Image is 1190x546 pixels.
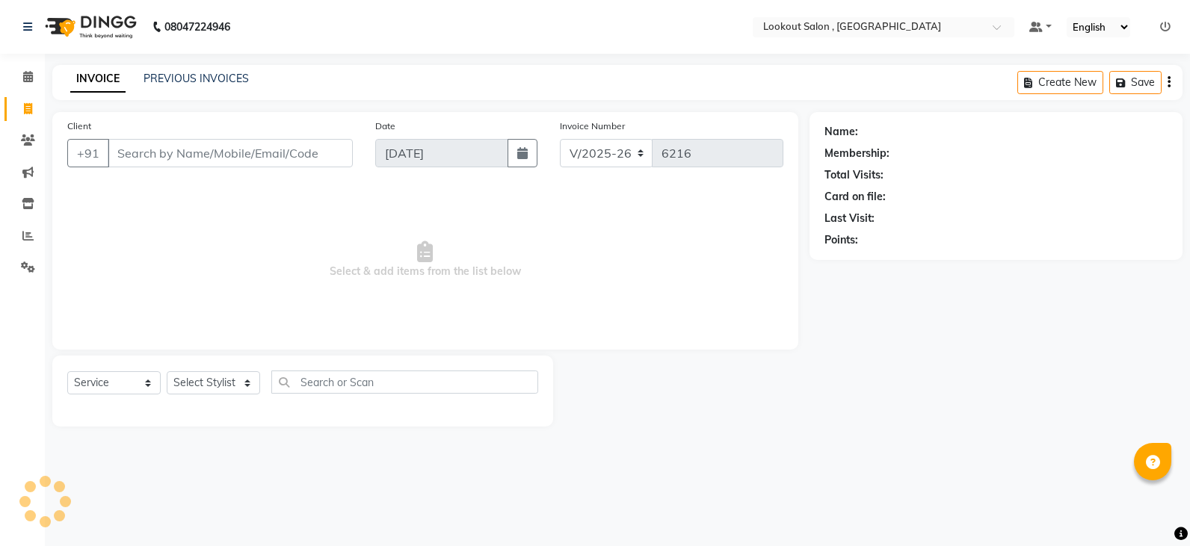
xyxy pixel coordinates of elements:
div: Name: [824,124,858,140]
div: Total Visits: [824,167,884,183]
button: Save [1109,71,1162,94]
div: Card on file: [824,189,886,205]
b: 08047224946 [164,6,230,48]
input: Search by Name/Mobile/Email/Code [108,139,353,167]
iframe: chat widget [1127,486,1175,531]
button: Create New [1017,71,1103,94]
label: Invoice Number [560,120,625,133]
button: +91 [67,139,109,167]
label: Client [67,120,91,133]
div: Last Visit: [824,211,875,226]
div: Membership: [824,146,890,161]
img: logo [38,6,141,48]
span: Select & add items from the list below [67,185,783,335]
a: PREVIOUS INVOICES [144,72,249,85]
a: INVOICE [70,66,126,93]
input: Search or Scan [271,370,538,394]
label: Date [375,120,395,133]
div: Points: [824,232,858,248]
